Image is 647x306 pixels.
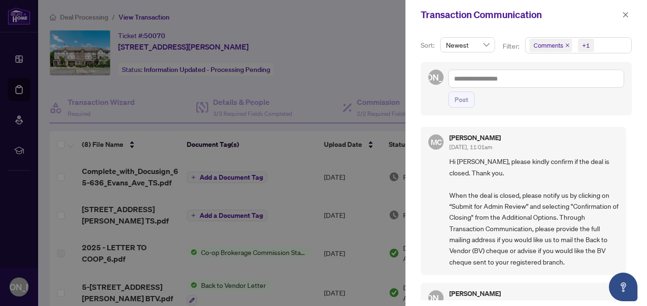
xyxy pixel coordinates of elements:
button: Open asap [609,273,637,301]
span: Hi [PERSON_NAME], please kindly confirm if the deal is closed. Thank you. When the deal is closed... [449,156,618,267]
p: Filter: [503,41,521,51]
span: close [622,11,629,18]
span: Comments [534,41,563,50]
p: Sort: [421,40,436,51]
span: [PERSON_NAME] [403,291,470,305]
span: Comments [529,39,572,52]
span: Newest [446,38,489,52]
span: [PERSON_NAME] [403,71,470,84]
div: +1 [582,41,590,50]
h5: [PERSON_NAME] [449,290,501,297]
div: Transaction Communication [421,8,619,22]
span: close [565,43,570,48]
span: MC [430,136,442,148]
button: Post [448,92,475,108]
span: [DATE], 11:01am [449,143,492,151]
h5: [PERSON_NAME] [449,134,501,141]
